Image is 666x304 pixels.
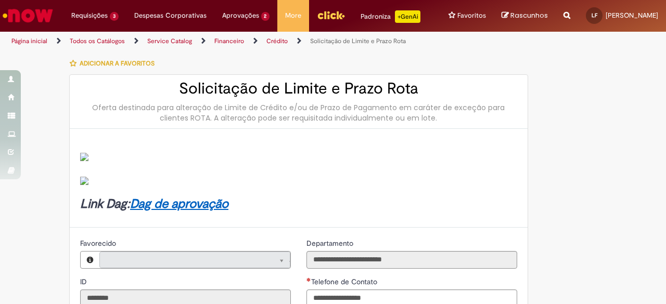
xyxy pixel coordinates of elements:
[80,59,155,68] span: Adicionar a Favoritos
[80,102,517,123] div: Oferta destinada para alteração de Limite de Crédito e/ou de Prazo de Pagamento em caráter de exc...
[147,37,192,45] a: Service Catalog
[71,10,108,21] span: Requisições
[130,196,228,212] a: Dag de aprovação
[510,10,548,20] span: Rascunhos
[606,11,658,20] span: [PERSON_NAME]
[222,10,259,21] span: Aprovações
[80,80,517,97] h2: Solicitação de Limite e Prazo Rota
[99,252,290,268] a: Limpar campo Favorecido
[81,252,99,268] button: Favorecido, Visualizar este registro
[310,37,406,45] a: Solicitação de Limite e Prazo Rota
[317,7,345,23] img: click_logo_yellow_360x200.png
[311,277,379,286] span: Telefone de Contato
[80,239,118,248] span: Somente leitura - Favorecido
[11,37,47,45] a: Página inicial
[8,32,436,51] ul: Trilhas de página
[69,52,160,74] button: Adicionar a Favoritos
[306,238,355,248] label: Somente leitura - Departamento
[457,10,486,21] span: Favoritos
[306,277,311,282] span: Obrigatório Preenchido
[80,177,88,185] img: sys_attachment.do
[266,37,288,45] a: Crédito
[361,10,420,23] div: Padroniza
[261,12,270,21] span: 2
[502,11,548,21] a: Rascunhos
[80,153,88,161] img: sys_attachment.do
[306,251,517,269] input: Departamento
[110,12,119,21] span: 3
[592,12,597,19] span: LF
[80,196,228,212] strong: Link Dag:
[285,10,301,21] span: More
[1,5,55,26] img: ServiceNow
[80,276,89,287] label: Somente leitura - ID
[306,239,355,248] span: Somente leitura - Departamento
[70,37,125,45] a: Todos os Catálogos
[134,10,207,21] span: Despesas Corporativas
[214,37,244,45] a: Financeiro
[395,10,420,23] p: +GenAi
